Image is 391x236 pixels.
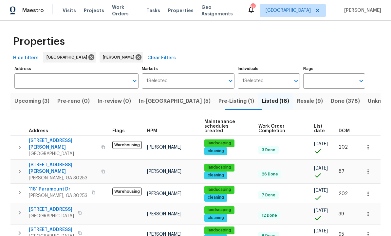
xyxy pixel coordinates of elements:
[112,141,142,149] span: Warehousing
[314,166,328,171] span: [DATE]
[314,124,327,133] span: List date
[146,8,160,13] span: Tasks
[238,67,300,71] label: Individuals
[14,97,49,106] span: Upcoming (3)
[205,187,234,192] span: landscaping
[29,175,97,181] span: [PERSON_NAME], GA 30253
[29,213,74,219] span: [GEOGRAPHIC_DATA]
[29,186,87,192] span: 1181 Paramount Dr
[43,52,96,63] div: [GEOGRAPHIC_DATA]
[168,7,194,14] span: Properties
[29,162,97,175] span: [STREET_ADDRESS][PERSON_NAME]
[145,52,178,64] button: Clear Filters
[63,7,76,14] span: Visits
[84,7,104,14] span: Projects
[29,206,74,213] span: [STREET_ADDRESS]
[98,97,131,106] span: In-review (0)
[103,54,137,61] span: [PERSON_NAME]
[57,97,90,106] span: Pre-reno (0)
[339,169,344,174] span: 87
[259,192,278,198] span: 7 Done
[339,212,344,216] span: 39
[112,188,142,195] span: Warehousing
[205,207,234,213] span: landscaping
[342,7,381,14] span: [PERSON_NAME]
[29,227,74,233] span: [STREET_ADDRESS]
[112,129,125,133] span: Flags
[13,54,39,62] span: Hide filters
[339,129,350,133] span: DOM
[205,195,227,200] span: cleaning
[226,76,235,85] button: Open
[142,67,235,71] label: Markets
[242,78,264,84] span: 1 Selected
[29,137,97,151] span: [STREET_ADDRESS][PERSON_NAME]
[205,140,234,146] span: landscaping
[205,148,227,154] span: cleaning
[147,54,176,62] span: Clear Filters
[218,97,254,106] span: Pre-Listing (1)
[314,229,328,233] span: [DATE]
[13,38,65,45] span: Properties
[130,76,139,85] button: Open
[14,67,139,71] label: Address
[314,188,328,193] span: [DATE]
[314,142,328,146] span: [DATE]
[314,209,328,213] span: [DATE]
[29,129,48,133] span: Address
[262,97,289,106] span: Listed (18)
[112,4,139,17] span: Work Orders
[205,172,227,178] span: cleaning
[297,97,323,106] span: Resale (9)
[291,76,301,85] button: Open
[266,7,311,14] span: [GEOGRAPHIC_DATA]
[258,124,303,133] span: Work Order Completion
[303,67,365,71] label: Flags
[339,145,348,150] span: 202
[139,97,211,106] span: In-[GEOGRAPHIC_DATA] (5)
[29,151,97,157] span: [GEOGRAPHIC_DATA]
[259,172,281,177] span: 26 Done
[147,145,181,150] span: [PERSON_NAME]
[147,191,181,196] span: [PERSON_NAME]
[100,52,143,63] div: [PERSON_NAME]
[259,213,280,218] span: 12 Done
[146,78,168,84] span: 1 Selected
[205,215,227,221] span: cleaning
[204,119,247,133] span: Maintenance schedules created
[357,76,366,85] button: Open
[259,147,278,153] span: 3 Done
[147,129,157,133] span: HPM
[205,165,234,170] span: landscaping
[10,52,41,64] button: Hide filters
[147,212,181,216] span: [PERSON_NAME]
[29,192,87,199] span: [PERSON_NAME], GA 30253
[201,4,239,17] span: Geo Assignments
[47,54,90,61] span: [GEOGRAPHIC_DATA]
[331,97,360,106] span: Done (378)
[339,191,348,196] span: 202
[147,169,181,174] span: [PERSON_NAME]
[251,4,255,10] div: 111
[22,7,44,14] span: Maestro
[205,227,234,233] span: landscaping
